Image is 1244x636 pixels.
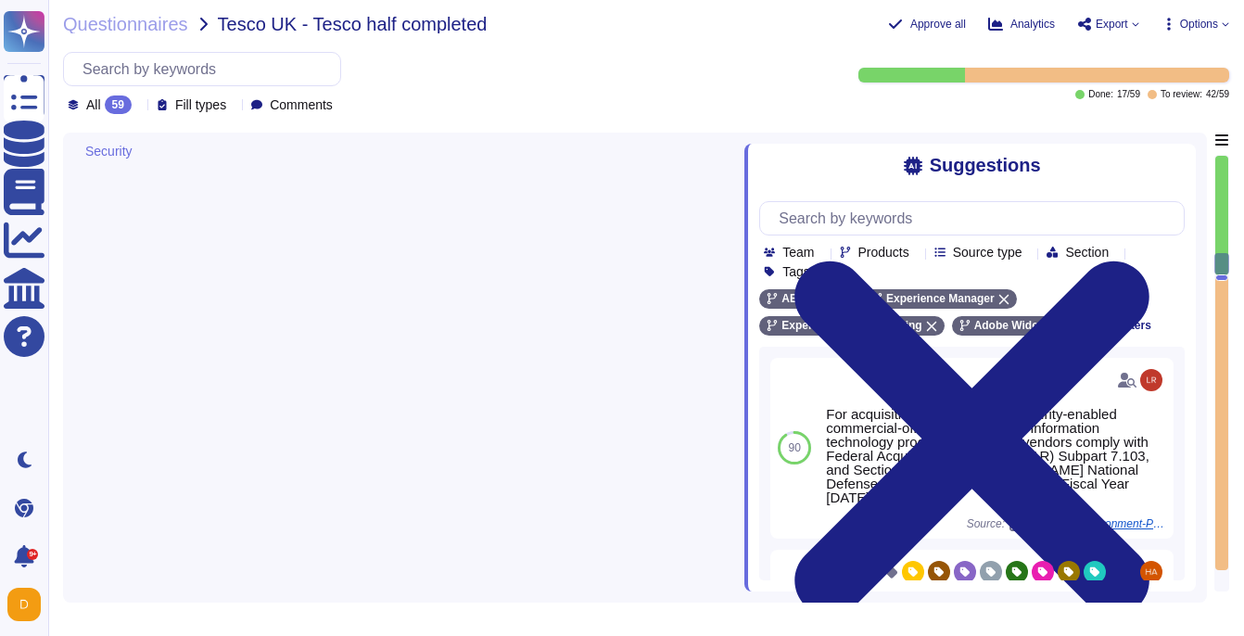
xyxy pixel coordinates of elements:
input: Search by keywords [769,202,1184,235]
span: Security [85,145,133,158]
span: 90 [789,442,801,453]
button: Analytics [988,17,1055,32]
span: Questionnaires [63,15,188,33]
img: user [1140,561,1162,583]
span: 17 / 59 [1117,90,1140,99]
span: Analytics [1010,19,1055,30]
span: Approve all [910,19,966,30]
img: user [7,588,41,621]
span: Comments [270,98,333,111]
span: All [86,98,101,111]
button: Approve all [888,17,966,32]
span: Export [1096,19,1128,30]
span: Options [1180,19,1218,30]
div: 59 [105,95,132,114]
span: Tesco UK - Tesco half completed [218,15,488,33]
button: user [4,584,54,625]
input: Search by keywords [73,53,340,85]
span: Done: [1088,90,1113,99]
span: 42 / 59 [1206,90,1229,99]
span: To review: [1161,90,1202,99]
img: user [1140,369,1162,391]
span: Fill types [175,98,226,111]
div: 9+ [27,549,38,560]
